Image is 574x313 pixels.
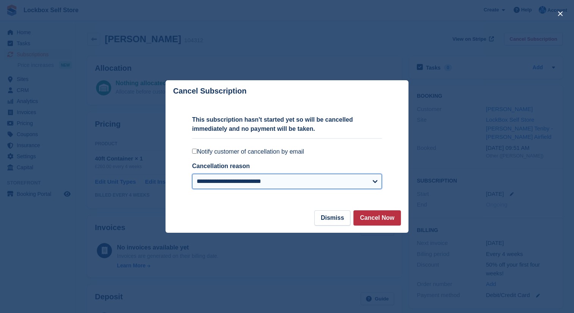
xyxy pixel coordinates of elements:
[554,8,566,20] button: close
[192,115,382,133] p: This subscription hasn't started yet so will be cancelled immediately and no payment will be taken.
[192,163,250,169] label: Cancellation reason
[314,210,350,226] button: Dismiss
[192,149,197,154] input: Notify customer of cancellation by email
[353,210,401,226] button: Cancel Now
[192,148,382,156] label: Notify customer of cancellation by email
[173,87,246,95] p: Cancel Subscription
